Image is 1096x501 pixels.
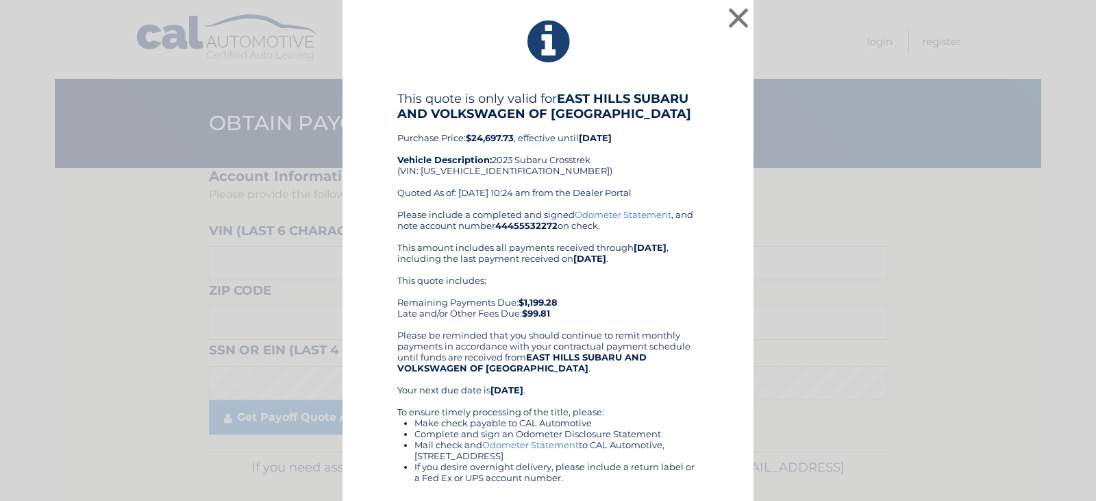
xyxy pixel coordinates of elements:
[725,4,752,32] button: ×
[397,91,699,121] h4: This quote is only valid for
[522,308,550,319] b: $99.81
[519,297,558,308] b: $1,199.28
[414,439,699,461] li: Mail check and to CAL Automotive, [STREET_ADDRESS]
[397,91,699,209] div: Purchase Price: , effective until 2023 Subaru Crosstrek (VIN: [US_VEHICLE_IDENTIFICATION_NUMBER])...
[495,220,558,231] b: 44455532272
[414,417,699,428] li: Make check payable to CAL Automotive
[490,384,523,395] b: [DATE]
[414,428,699,439] li: Complete and sign an Odometer Disclosure Statement
[397,91,691,121] b: EAST HILLS SUBARU AND VOLKSWAGEN OF [GEOGRAPHIC_DATA]
[482,439,579,450] a: Odometer Statement
[397,275,699,319] div: This quote includes: Remaining Payments Due: Late and/or Other Fees Due:
[466,132,514,143] b: $24,697.73
[575,209,671,220] a: Odometer Statement
[579,132,612,143] b: [DATE]
[397,154,492,165] strong: Vehicle Description:
[634,242,667,253] b: [DATE]
[573,253,606,264] b: [DATE]
[397,352,647,374] b: EAST HILLS SUBARU AND VOLKSWAGEN OF [GEOGRAPHIC_DATA]
[414,461,699,483] li: If you desire overnight delivery, please include a return label or a Fed Ex or UPS account number.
